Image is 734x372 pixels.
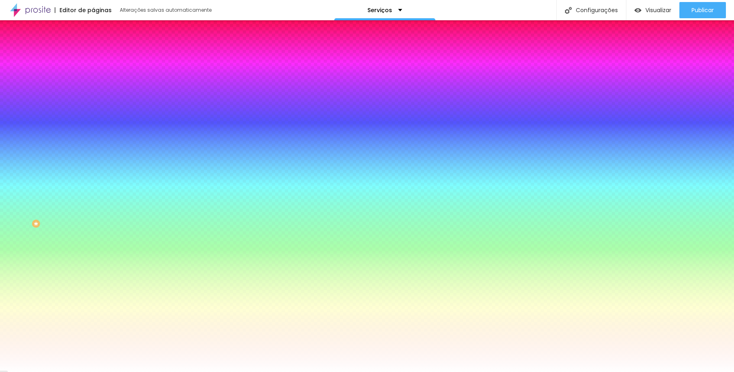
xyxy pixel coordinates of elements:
img: view-1.svg [634,7,641,14]
span: Visualizar [645,7,671,13]
img: Icone [565,7,572,14]
button: Visualizar [626,2,679,18]
button: Publicar [679,2,726,18]
div: Alterações salvas automaticamente [120,8,213,13]
span: Publicar [692,7,714,13]
p: Serviços [367,7,392,13]
div: Editor de páginas [55,7,112,13]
